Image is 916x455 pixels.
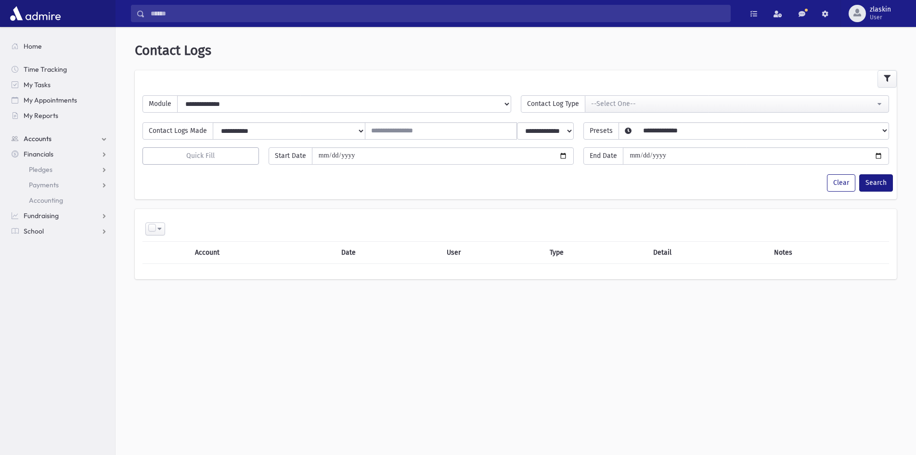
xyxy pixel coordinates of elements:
[8,4,63,23] img: AdmirePro
[4,177,115,193] a: Payments
[859,174,893,192] button: Search
[24,150,53,158] span: Financials
[335,241,441,263] th: Date
[142,147,259,165] button: Quick Fill
[4,146,115,162] a: Financials
[521,95,585,113] span: Contact Log Type
[4,39,115,54] a: Home
[142,122,213,140] span: Contact Logs Made
[647,241,768,263] th: Detail
[544,241,647,263] th: Type
[591,99,876,109] div: --Select One--
[189,241,335,263] th: Account
[142,95,178,113] span: Module
[29,181,59,189] span: Payments
[441,241,544,263] th: User
[4,108,115,123] a: My Reports
[4,193,115,208] a: Accounting
[585,95,890,113] button: --Select One--
[24,111,58,120] span: My Reports
[29,165,52,174] span: Pledges
[24,65,67,74] span: Time Tracking
[269,147,312,165] span: Start Date
[4,131,115,146] a: Accounts
[24,134,52,143] span: Accounts
[4,77,115,92] a: My Tasks
[4,62,115,77] a: Time Tracking
[186,152,215,160] span: Quick Fill
[4,208,115,223] a: Fundraising
[827,174,855,192] button: Clear
[583,147,623,165] span: End Date
[24,227,44,235] span: School
[4,162,115,177] a: Pledges
[24,80,51,89] span: My Tasks
[145,5,730,22] input: Search
[4,223,115,239] a: School
[870,6,891,13] span: zlaskin
[870,13,891,21] span: User
[24,211,59,220] span: Fundraising
[24,96,77,104] span: My Appointments
[4,92,115,108] a: My Appointments
[29,196,63,205] span: Accounting
[768,241,889,263] th: Notes
[583,122,619,140] span: Presets
[24,42,42,51] span: Home
[135,42,211,58] span: Contact Logs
